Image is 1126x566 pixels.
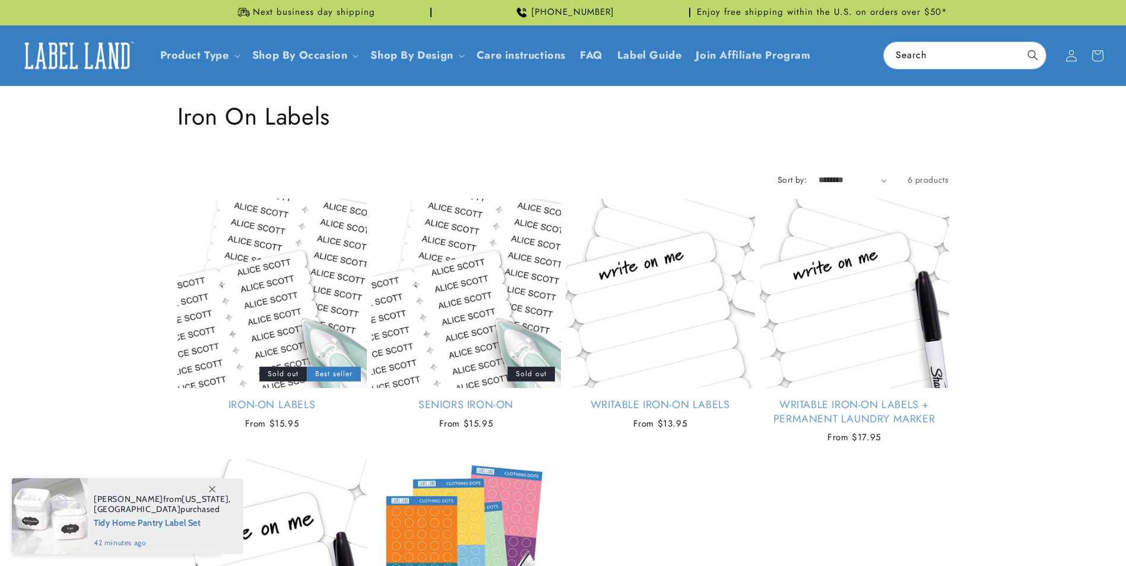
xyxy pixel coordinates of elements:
[689,42,817,69] a: Join Affiliate Program
[182,494,229,504] span: [US_STATE]
[94,494,231,514] span: from , purchased
[252,49,348,62] span: Shop By Occasion
[160,47,229,63] a: Product Type
[610,42,689,69] a: Label Guide
[245,42,364,69] summary: Shop By Occasion
[177,398,367,412] a: Iron-On Labels
[580,49,603,62] span: FAQ
[697,7,947,18] span: Enjoy free shipping within the U.S. on orders over $50*
[696,49,810,62] span: Join Affiliate Program
[253,7,375,18] span: Next business day shipping
[18,37,137,74] img: Label Land
[363,42,469,69] summary: Shop By Design
[370,47,453,63] a: Shop By Design
[177,101,949,132] h1: Iron On Labels
[617,49,682,62] span: Label Guide
[372,398,561,412] a: Seniors Iron-On
[1020,42,1046,68] button: Search
[94,504,180,514] span: [GEOGRAPHIC_DATA]
[94,494,163,504] span: [PERSON_NAME]
[573,42,610,69] a: FAQ
[760,398,949,426] a: Writable Iron-On Labels + Permanent Laundry Marker
[566,398,755,412] a: Writable Iron-On Labels
[470,42,573,69] a: Care instructions
[477,49,566,62] span: Care instructions
[14,33,141,78] a: Label Land
[531,7,614,18] span: [PHONE_NUMBER]
[778,174,807,186] label: Sort by:
[908,174,949,186] span: 6 products
[153,42,245,69] summary: Product Type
